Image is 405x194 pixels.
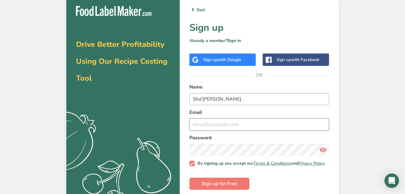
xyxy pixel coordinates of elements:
button: Sign up for Free [189,178,249,190]
img: Food Label Maker [76,6,151,16]
span: By signing up you accept our and [195,161,325,166]
a: Privacy Policy [298,160,325,166]
h1: Sign up [189,21,329,35]
span: Drive Better Profitability Using Our Recipe Costing Tool [76,39,167,83]
div: Sign up [203,57,241,63]
div: Open Intercom Messenger [384,173,399,188]
input: John Doe [189,93,329,105]
p: Already a member? [189,37,329,44]
a: Terms & Conditions [253,160,291,166]
label: Password [189,134,329,141]
a: Sign in [227,38,241,44]
label: Name [189,83,329,91]
div: Sign up [277,57,319,63]
span: OR [250,66,268,84]
label: Email [189,109,329,116]
a: Back [189,6,329,13]
span: with Facebook [291,57,319,63]
span: with Google [218,57,241,63]
span: Sign up for Free [202,180,237,187]
input: email@example.com [189,118,329,131]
